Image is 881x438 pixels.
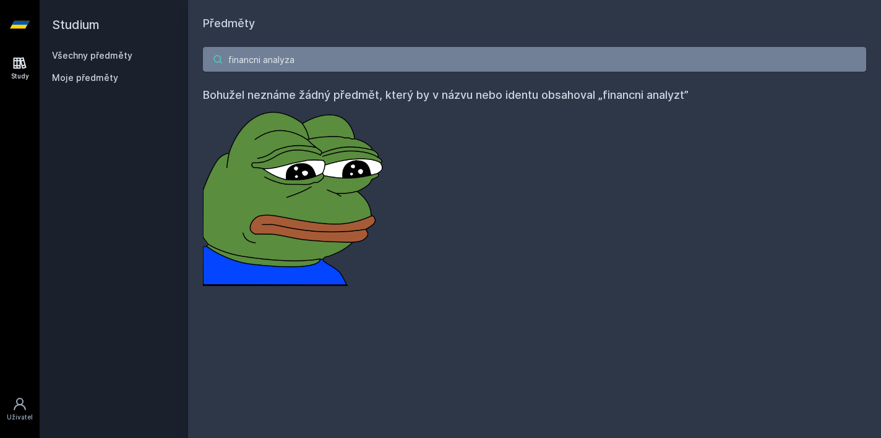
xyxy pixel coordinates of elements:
img: error_picture.png [203,104,389,286]
div: Uživatel [7,413,33,422]
input: Název nebo ident předmětu… [203,47,866,72]
a: Všechny předměty [52,50,132,61]
span: Moje předměty [52,72,118,84]
div: Study [11,72,29,81]
h4: Bohužel neznáme žádný předmět, který by v názvu nebo identu obsahoval „financni analyzt” [203,86,866,104]
a: Study [2,49,37,87]
h1: Předměty [203,15,866,32]
a: Uživatel [2,390,37,428]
